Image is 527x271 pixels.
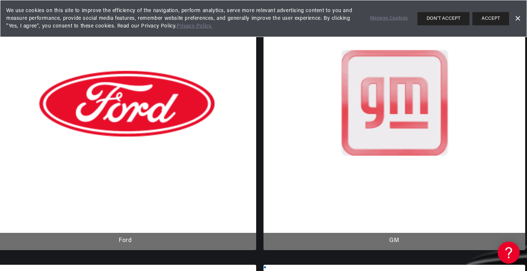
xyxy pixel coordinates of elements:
span: We use cookies on this site to improve the efficiency of the navigation, perform analytics, serve... [6,7,360,30]
button: DON'T ACCEPT [417,12,469,25]
a: Dismiss Banner [512,13,523,24]
button: ACCEPT [472,12,509,25]
a: Manage Cookies [370,15,408,22]
a: Privacy Policy. [177,23,212,29]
